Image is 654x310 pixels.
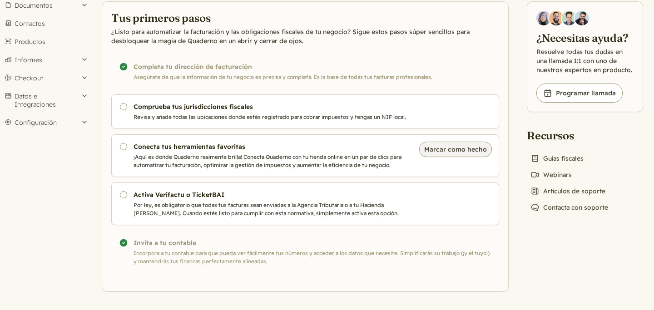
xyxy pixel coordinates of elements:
[134,190,431,199] h3: Activa Verifactu o TicketBAI
[134,142,431,151] h3: Conecta tus herramientas favoritas
[111,134,499,177] a: Conecta tus herramientas favoritas ¡Aquí es donde Quaderno realmente brilla! Conecta Quaderno con...
[134,153,431,169] p: ¡Aquí es donde Quaderno realmente brilla! Conecta Quaderno con tu tienda online en un par de clic...
[527,201,612,214] a: Contacta con soporte
[111,27,499,45] p: ¿Listo para automatizar la facturación y las obligaciones fiscales de tu negocio? Sigue estos pas...
[527,168,575,181] a: Webinars
[134,102,431,111] h3: Comprueba tus jurisdicciones fiscales
[549,11,564,25] img: Jairo Fumero, Account Executive at Quaderno
[111,182,499,225] a: Activa Verifactu o TicketBAI Por ley, es obligatorio que todas tus facturas sean enviadas a la Ag...
[527,185,609,197] a: Artículos de soporte
[536,31,634,45] h2: ¿Necesitas ayuda?
[111,11,499,25] h2: Tus primeros pasos
[134,201,431,217] p: Por ley, es obligatorio que todas tus facturas sean enviadas a la Agencia Tributaria o a tu Hacie...
[527,128,612,143] h2: Recursos
[111,94,499,129] a: Comprueba tus jurisdicciones fiscales Revisa y añade todas las ubicaciones donde estés registrado...
[527,152,587,165] a: Guías fiscales
[536,84,623,103] a: Programar llamada
[536,11,551,25] img: Diana Carrasco, Account Executive at Quaderno
[575,11,589,25] img: Javier Rubio, DevRel at Quaderno
[536,47,634,74] p: Resuelve todas tus dudas en una llamada 1:1 con uno de nuestros expertos en producto.
[419,142,492,157] button: Marcar como hecho
[134,113,431,121] p: Revisa y añade todas las ubicaciones donde estés registrado para cobrar impuestos y tengas un NIF...
[562,11,576,25] img: Ivo Oltmans, Business Developer at Quaderno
